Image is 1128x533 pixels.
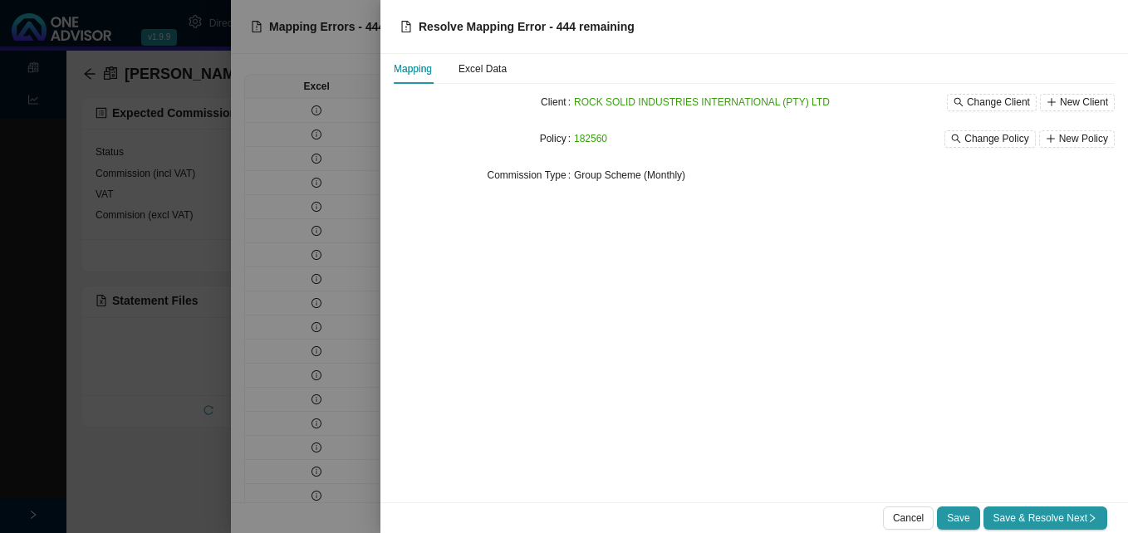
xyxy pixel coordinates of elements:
div: Mapping [394,61,432,77]
label: Commission Type [488,164,575,187]
button: Cancel [883,506,934,530]
span: Cancel [893,510,924,526]
button: Save & Resolve Nextright [983,506,1107,530]
span: Group Scheme (Monthly) [574,169,685,181]
span: Change Client [967,94,1030,110]
label: Policy [540,127,574,150]
span: search [951,134,961,144]
span: search [954,97,964,107]
span: plus [1047,97,1057,107]
span: Change Policy [964,130,1028,147]
span: Save [947,510,969,526]
button: Save [937,506,979,530]
span: right [1087,513,1097,523]
span: ROCK SOLID INDUSTRIES INTERNATIONAL (PTY) LTD [574,96,830,108]
label: Client [541,90,574,114]
span: New Client [1060,94,1108,110]
span: 182560 [574,133,607,144]
span: file-exclamation [400,21,412,32]
span: Save & Resolve Next [993,510,1097,526]
span: Resolve Mapping Error - 444 remaining [419,20,635,33]
button: Change Client [947,94,1037,111]
span: New Policy [1059,130,1108,147]
button: New Policy [1039,130,1115,148]
button: Change Policy [944,130,1035,148]
span: plus [1046,134,1056,144]
button: New Client [1040,94,1115,111]
div: Excel Data [459,61,507,77]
